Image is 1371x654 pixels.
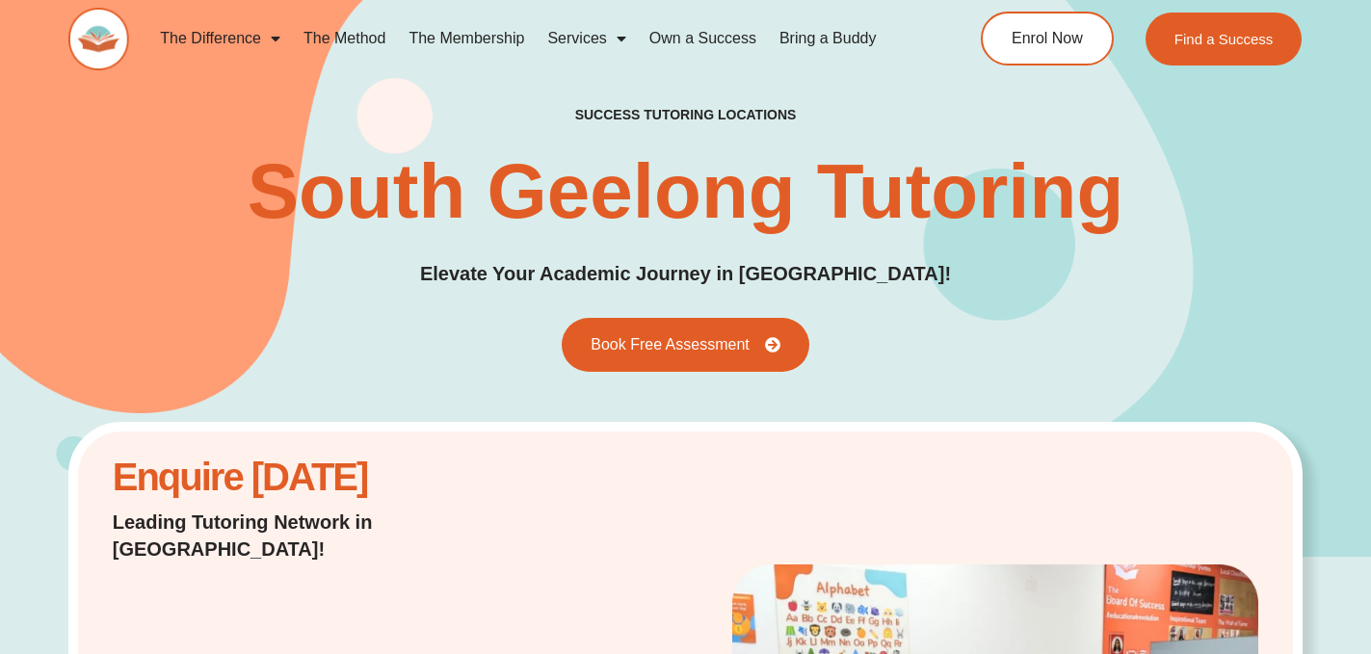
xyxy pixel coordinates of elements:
[1146,13,1303,65] a: Find a Success
[113,465,521,489] h2: Enquire [DATE]
[536,16,637,61] a: Services
[768,16,888,61] a: Bring a Buddy
[148,16,292,61] a: The Difference
[248,153,1124,230] h1: South Geelong Tutoring
[1174,32,1274,46] span: Find a Success
[292,16,397,61] a: The Method
[591,337,750,353] span: Book Free Assessment
[113,509,521,562] p: Leading Tutoring Network in [GEOGRAPHIC_DATA]!
[148,16,910,61] nav: Menu
[1012,31,1083,46] span: Enrol Now
[638,16,768,61] a: Own a Success
[575,106,797,123] h2: success tutoring locations
[562,318,809,372] a: Book Free Assessment
[981,12,1114,65] a: Enrol Now
[420,259,951,289] p: Elevate Your Academic Journey in [GEOGRAPHIC_DATA]!
[397,16,536,61] a: The Membership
